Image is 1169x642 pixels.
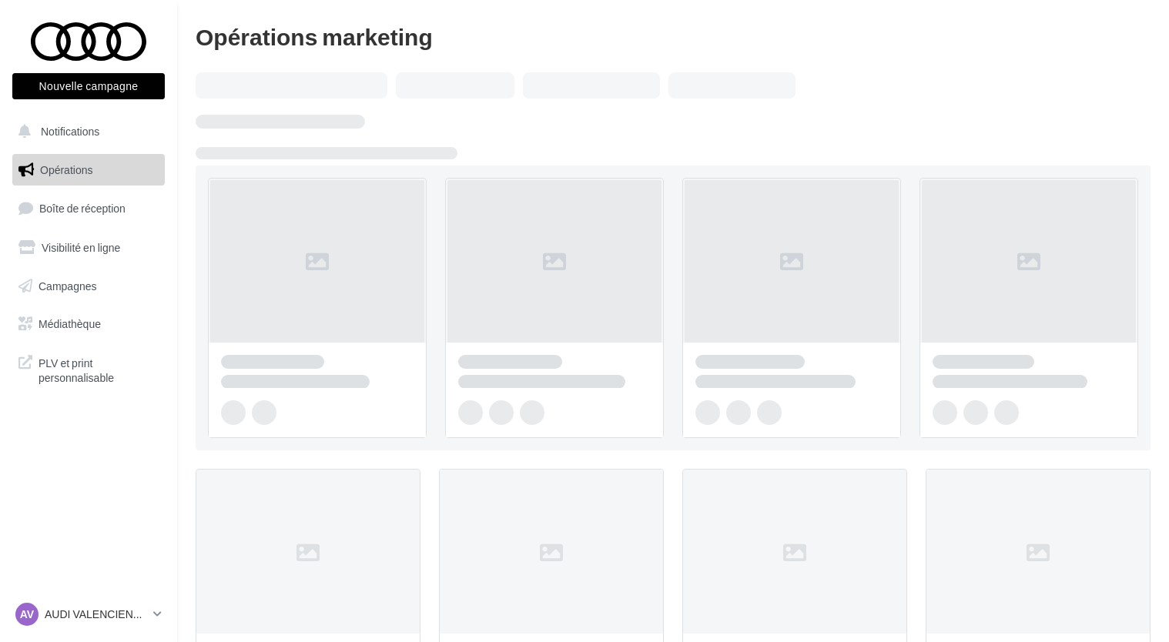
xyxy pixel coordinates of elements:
span: Campagnes [39,279,97,292]
p: AUDI VALENCIENNES [45,607,147,622]
a: Opérations [9,154,168,186]
a: PLV et print personnalisable [9,346,168,392]
a: Boîte de réception [9,192,168,225]
a: Visibilité en ligne [9,232,168,264]
a: Campagnes [9,270,168,303]
span: Notifications [41,125,99,138]
span: Boîte de réception [39,202,126,215]
button: Nouvelle campagne [12,73,165,99]
span: Opérations [40,163,92,176]
span: PLV et print personnalisable [39,353,159,386]
a: AV AUDI VALENCIENNES [12,600,165,629]
span: Médiathèque [39,317,101,330]
button: Notifications [9,115,162,148]
span: AV [20,607,34,622]
div: Opérations marketing [196,25,1151,48]
span: Visibilité en ligne [42,241,120,254]
a: Médiathèque [9,308,168,340]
